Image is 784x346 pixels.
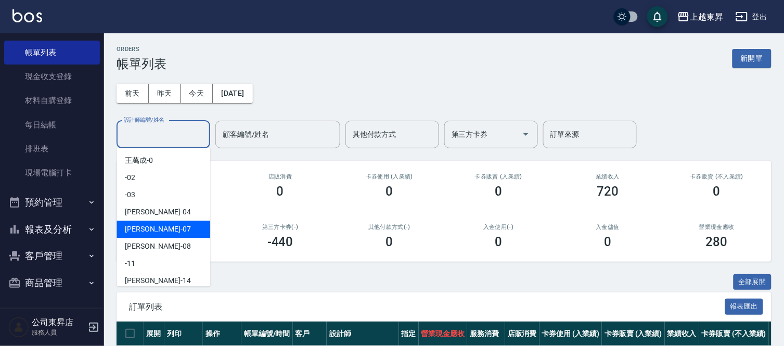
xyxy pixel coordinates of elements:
[4,65,100,88] a: 現金收支登錄
[144,322,164,346] th: 展開
[164,322,203,346] th: 列印
[647,6,668,27] button: save
[8,317,29,338] img: Person
[125,155,153,166] span: 王萬成 -0
[117,46,166,53] h2: ORDERS
[181,84,213,103] button: 今天
[4,242,100,270] button: 客戶管理
[713,184,721,199] h3: 0
[129,302,725,312] span: 訂單列表
[690,10,723,23] div: 上越東昇
[539,322,602,346] th: 卡券使用 (入業績)
[125,258,135,269] span: -11
[4,161,100,185] a: 現場電腦打卡
[125,207,190,217] span: [PERSON_NAME] -04
[327,322,399,346] th: 設計師
[602,322,665,346] th: 卡券販賣 (入業績)
[467,322,505,346] th: 服務消費
[267,235,293,249] h3: -440
[565,173,650,180] h2: 業績收入
[505,322,539,346] th: 店販消費
[4,41,100,65] a: 帳單列表
[149,84,181,103] button: 昨天
[4,113,100,137] a: 每日結帳
[117,84,149,103] button: 前天
[456,173,541,180] h2: 卡券販賣 (入業績)
[238,173,323,180] h2: 店販消費
[731,7,772,27] button: 登出
[495,184,502,199] h3: 0
[732,49,772,68] button: 新開單
[604,235,611,249] h3: 0
[725,301,764,311] a: 報表匯出
[4,88,100,112] a: 材料自購登錄
[125,189,135,200] span: -03
[386,184,393,199] h3: 0
[386,235,393,249] h3: 0
[348,224,432,230] h2: 其他付款方式(-)
[518,126,534,143] button: Open
[4,270,100,297] button: 商品管理
[732,53,772,63] a: 新開單
[419,322,468,346] th: 營業現金應收
[293,322,327,346] th: 客戶
[456,224,541,230] h2: 入金使用(-)
[597,184,619,199] h3: 720
[125,275,190,286] span: [PERSON_NAME] -14
[699,322,769,346] th: 卡券販賣 (不入業績)
[4,216,100,243] button: 報表及分析
[4,137,100,161] a: 排班表
[213,84,252,103] button: [DATE]
[238,224,323,230] h2: 第三方卡券(-)
[125,172,135,183] span: -02
[734,274,772,290] button: 全部展開
[348,173,432,180] h2: 卡券使用 (入業績)
[665,322,699,346] th: 業績收入
[675,173,759,180] h2: 卡券販賣 (不入業績)
[203,322,241,346] th: 操作
[117,57,166,71] h3: 帳單列表
[125,224,190,235] span: [PERSON_NAME] -07
[495,235,502,249] h3: 0
[125,241,190,252] span: [PERSON_NAME] -08
[32,317,85,328] h5: 公司東昇店
[12,9,42,22] img: Logo
[399,322,419,346] th: 指定
[673,6,727,28] button: 上越東昇
[32,328,85,337] p: 服務人員
[241,322,293,346] th: 帳單編號/時間
[675,224,759,230] h2: 營業現金應收
[706,235,728,249] h3: 280
[725,299,764,315] button: 報表匯出
[565,224,650,230] h2: 入金儲值
[277,184,284,199] h3: 0
[4,189,100,216] button: 預約管理
[124,116,164,124] label: 設計師編號/姓名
